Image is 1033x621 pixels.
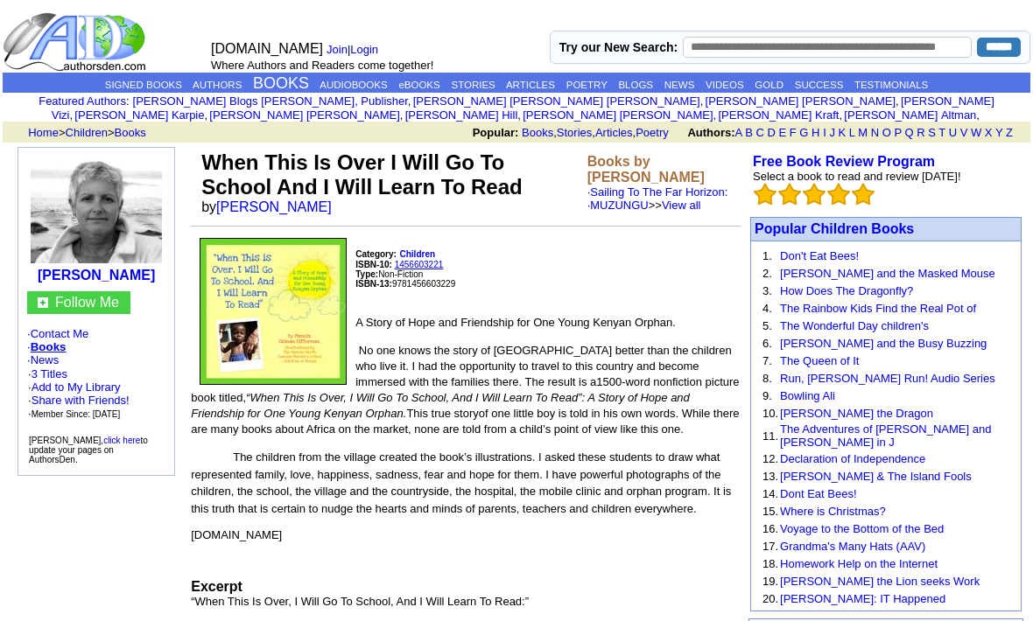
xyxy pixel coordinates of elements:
[755,80,784,90] a: GOLD
[754,183,777,206] img: bigemptystars.png
[839,126,847,139] a: K
[403,111,404,121] font: i
[31,160,162,263] img: 151383.jpg
[400,247,436,260] a: Children
[827,183,850,206] img: bigemptystars.png
[762,389,772,402] font: 9.
[191,450,731,515] span: created the book’s illustrations. I asked these students to draw what represented family, love, h...
[960,126,968,139] a: V
[662,199,701,212] a: View all
[753,170,961,183] font: Select a book to read and review [DATE]!
[894,126,901,139] a: P
[780,319,929,332] a: The Wonderful Day children's
[587,199,701,212] font: · >>
[55,295,119,310] a: Follow Me
[780,452,925,465] a: Declaration of Independence
[355,269,423,279] font: Non-Fiction
[28,367,130,420] font: ·
[971,126,981,139] a: W
[29,436,148,464] font: [PERSON_NAME], to update your pages on AuthorsDen.
[780,470,972,483] a: [PERSON_NAME] & The Island Fools
[209,108,399,122] a: [PERSON_NAME] [PERSON_NAME]
[780,284,913,297] a: How Does The Dragonfly?
[523,108,713,122] a: [PERSON_NAME] [PERSON_NAME]
[762,429,778,443] font: 11.
[780,267,995,280] a: [PERSON_NAME] and the Masked Mouse
[780,557,938,570] a: Homework Help on the Internet
[400,249,436,259] b: Children
[755,221,914,236] a: Popular Children Books
[413,94,700,108] a: [PERSON_NAME] [PERSON_NAME] [PERSON_NAME]
[938,126,945,139] a: T
[506,80,555,90] a: ARTICLES
[105,80,182,90] a: SIGNED BOOKS
[844,108,976,122] a: [PERSON_NAME] Altman
[762,337,772,350] font: 6.
[473,126,1029,139] font: , , ,
[32,394,130,407] a: Share with Friends!
[320,80,387,90] a: AUDIOBOOKS
[411,97,412,107] font: i
[735,126,742,139] a: A
[664,80,695,90] a: NEWS
[780,372,995,385] a: Run, [PERSON_NAME] Run! Audio Series
[703,97,705,107] font: i
[355,279,392,289] b: ISBN-13:
[355,260,392,269] b: ISBN-10:
[355,249,397,259] b: Category:
[755,126,763,139] a: C
[762,302,772,315] font: 4.
[706,80,743,90] a: VIDEOS
[778,183,801,206] img: bigemptystars.png
[38,268,155,283] b: [PERSON_NAME]
[587,154,705,185] b: Books by [PERSON_NAME]
[31,353,60,366] a: News
[3,11,150,73] img: logo_ad.gif
[780,505,886,518] a: Where is Christmas?
[780,592,945,605] a: [PERSON_NAME]: IT Happened
[211,59,433,72] font: Where Authors and Readers come together!
[473,126,519,139] b: Popular:
[193,80,242,90] a: AUTHORS
[849,126,855,139] a: L
[38,297,48,308] img: gc.jpg
[590,199,648,212] a: MUZUNGU
[790,126,797,139] a: F
[405,108,518,122] a: [PERSON_NAME] Hill
[618,80,653,90] a: BLOGS
[780,487,856,500] a: Dont Eat Bees!
[32,409,121,419] font: Member Since: [DATE]
[74,108,204,122] a: [PERSON_NAME] Karpie
[31,327,88,340] a: Contact Me
[201,150,522,199] font: When This Is Over I Will Go To School And I Will Learn To Read
[762,522,778,535] font: 16.
[780,575,980,588] a: [PERSON_NAME] the Lion seeks Work
[780,540,925,553] a: Grandma's Many Hats (AAV)
[39,94,126,108] a: Featured Authors
[191,528,282,541] span: [DOMAIN_NAME]
[200,238,347,385] img: 46605.jpg
[745,126,753,139] a: B
[753,154,935,169] a: Free Book Review Program
[778,126,786,139] a: E
[718,108,839,122] a: [PERSON_NAME] Kraft
[327,43,348,56] a: Join
[216,199,332,214] a: [PERSON_NAME]
[780,407,933,420] a: [PERSON_NAME] the Dragon
[233,450,376,464] span: The children from the village
[762,575,778,588] font: 19.
[211,41,323,56] font: [DOMAIN_NAME]
[253,74,309,92] a: BOOKS
[327,43,384,56] font: |
[899,97,901,107] font: i
[32,380,121,394] a: Add to My Library
[852,183,875,206] img: bigemptystars.png
[762,592,778,605] font: 20.
[871,126,879,139] a: N
[28,380,130,420] font: · · ·
[115,126,146,139] a: Books
[762,407,778,420] font: 10.
[73,111,74,121] font: i
[687,126,734,139] b: Authors:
